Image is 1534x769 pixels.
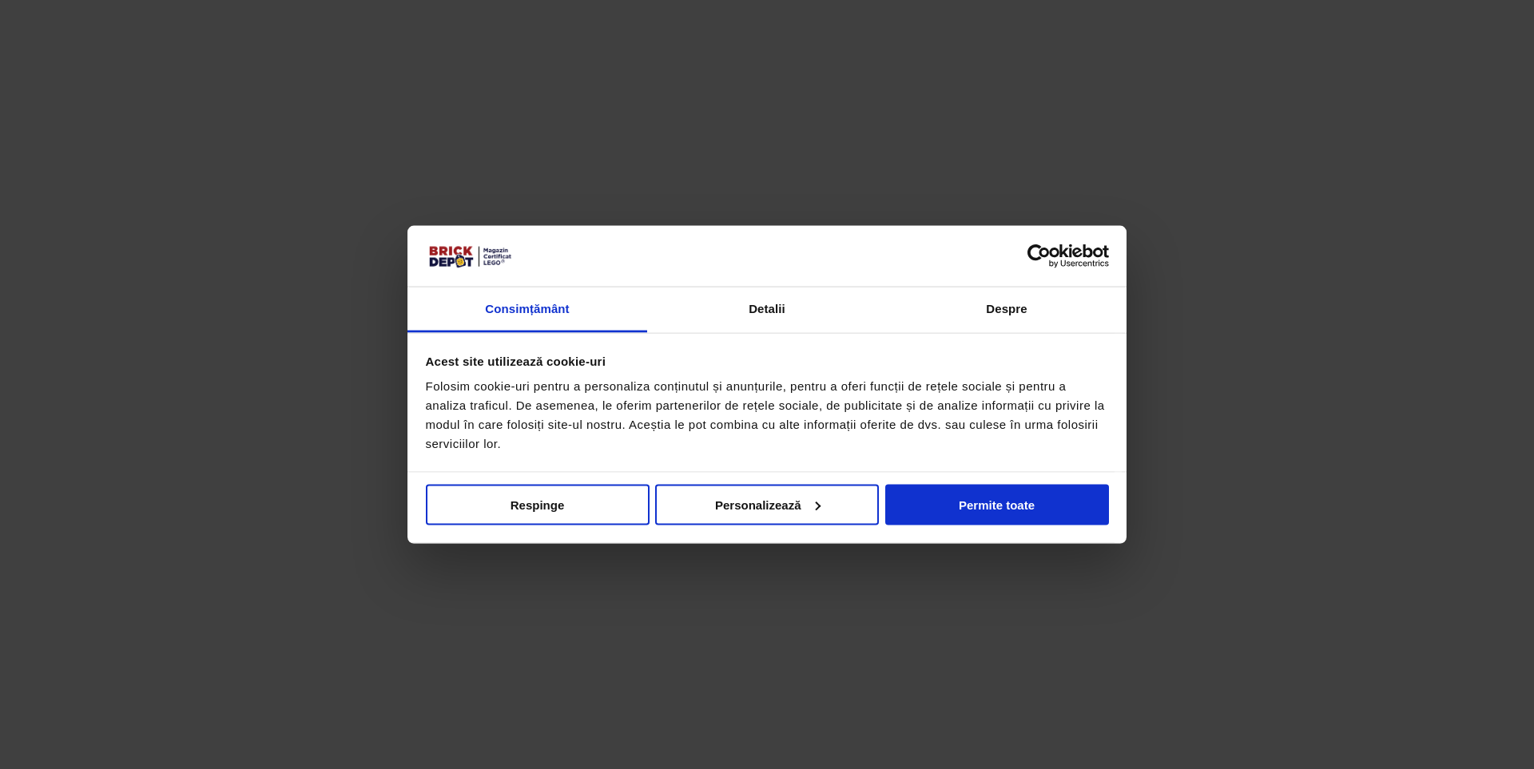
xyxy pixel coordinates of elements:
[426,244,514,269] img: siglă
[885,484,1109,525] button: Permite toate
[647,287,887,333] a: Detalii
[887,287,1127,333] a: Despre
[969,244,1109,268] a: Usercentrics Cookiebot - opens in a new window
[407,287,647,333] a: Consimțământ
[426,351,1109,371] div: Acest site utilizează cookie-uri
[426,484,650,525] button: Respinge
[426,377,1109,454] div: Folosim cookie-uri pentru a personaliza conținutul și anunțurile, pentru a oferi funcții de rețel...
[655,484,879,525] button: Personalizează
